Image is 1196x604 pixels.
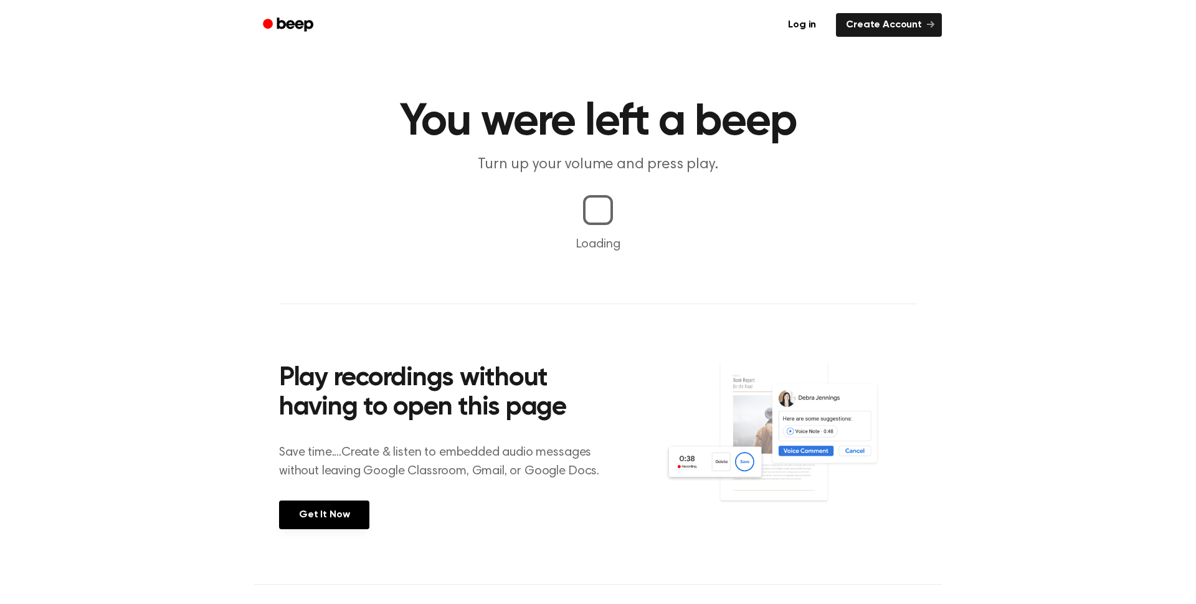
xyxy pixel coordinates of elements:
[279,100,917,145] h1: You were left a beep
[359,155,837,175] p: Turn up your volume and press play.
[254,13,325,37] a: Beep
[279,364,615,423] h2: Play recordings without having to open this page
[279,443,615,481] p: Save time....Create & listen to embedded audio messages without leaving Google Classroom, Gmail, ...
[776,11,828,39] a: Log in
[279,501,369,529] a: Get It Now
[665,360,917,528] img: Voice Comments on Docs and Recording Widget
[836,13,942,37] a: Create Account
[15,235,1181,254] p: Loading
